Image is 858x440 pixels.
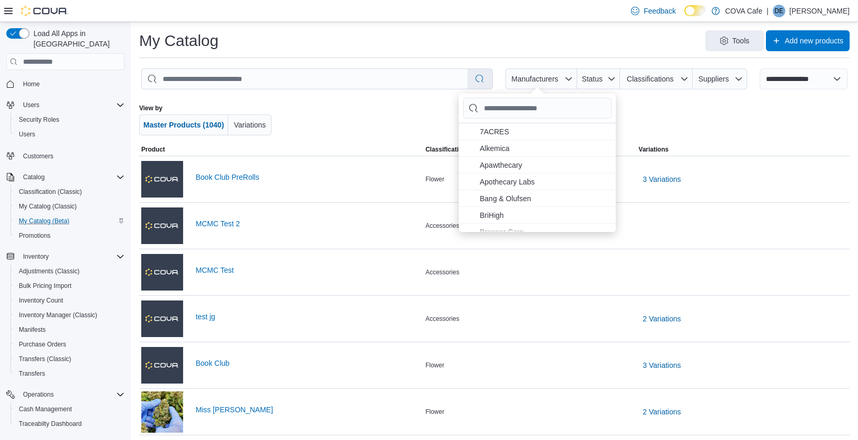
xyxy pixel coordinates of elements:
[19,369,45,378] span: Transfers
[19,99,43,111] button: Users
[459,123,616,140] li: 7ACRES
[2,98,129,112] button: Users
[15,128,39,141] a: Users
[19,188,82,196] span: Classification (Classic)
[15,418,125,430] span: Traceabilty Dashboard
[2,249,129,264] button: Inventory
[10,416,129,431] button: Traceabilty Dashboard
[228,114,272,135] button: Variations
[639,145,669,154] span: Variations
[19,171,49,183] button: Catalog
[19,420,82,428] span: Traceabilty Dashboard
[15,215,74,227] a: My Catalog (Beta)
[19,250,125,263] span: Inventory
[459,207,616,224] li: BriHigh
[785,36,843,46] span: Add new products
[480,209,609,222] span: BriHigh
[15,215,125,227] span: My Catalog (Beta)
[141,347,183,384] img: Book Club
[643,174,681,184] span: 3 Variations
[10,127,129,142] button: Users
[10,228,129,243] button: Promotions
[15,309,125,321] span: Inventory Manager (Classic)
[15,229,125,242] span: Promotions
[141,207,183,244] img: MCMC Test 2
[143,121,224,129] span: Master Products (1040)
[459,190,616,207] li: Bang & Olufsen
[15,338,125,351] span: Purchase Orders
[141,300,183,337] img: test jg
[19,217,70,225] span: My Catalog (Beta)
[459,173,616,190] li: Apothecary Labs
[480,142,609,155] span: Alkemica
[15,186,86,198] a: Classification (Classic)
[15,280,125,292] span: Bulk Pricing Import
[2,170,129,184] button: Catalog
[196,406,421,414] a: Miss [PERSON_NAME]
[10,293,129,308] button: Inventory Count
[15,113,63,126] a: Security Roles
[15,309,101,321] a: Inventory Manager (Classic)
[698,75,729,83] span: Suppliers
[766,5,769,17] p: |
[196,266,421,274] a: MCMC Test
[463,98,612,119] input: Manufacturers
[480,176,609,188] span: Apothecary Labs
[10,402,129,416] button: Cash Management
[15,186,125,198] span: Classification (Classic)
[196,219,421,228] a: MCMC Test 2
[23,252,49,261] span: Inventory
[15,367,49,380] a: Transfers
[789,5,850,17] p: [PERSON_NAME]
[15,403,76,415] a: Cash Management
[423,359,636,372] div: Flower
[15,229,55,242] a: Promotions
[639,401,685,422] button: 2 Variations
[693,68,747,89] button: Suppliers
[15,113,125,126] span: Security Roles
[2,76,129,91] button: Home
[10,322,129,337] button: Manifests
[23,152,53,160] span: Customers
[10,337,129,352] button: Purchase Orders
[643,314,681,324] span: 2 Variations
[423,312,636,325] div: Accessories
[582,75,603,83] span: Status
[620,68,693,89] button: Classifications
[19,77,125,90] span: Home
[10,366,129,381] button: Transfers
[684,5,706,16] input: Dark Mode
[15,367,125,380] span: Transfers
[19,388,125,401] span: Operations
[10,308,129,322] button: Inventory Manager (Classic)
[10,184,129,199] button: Classification (Classic)
[15,403,125,415] span: Cash Management
[29,28,125,49] span: Load All Apps in [GEOGRAPHIC_DATA]
[639,355,685,376] button: 3 Variations
[19,326,46,334] span: Manifests
[459,224,616,240] li: Bronnor Corp
[139,30,219,51] h1: My Catalog
[15,353,125,365] span: Transfers (Classic)
[15,353,75,365] a: Transfers (Classic)
[480,125,609,138] span: 7ACRES
[196,359,421,367] a: Book Club
[19,202,77,211] span: My Catalog (Classic)
[15,418,86,430] a: Traceabilty Dashboard
[141,391,183,433] img: Miss Bashful
[732,36,750,46] span: Tools
[10,352,129,366] button: Transfers (Classic)
[10,112,129,127] button: Security Roles
[639,169,685,190] button: 3 Variations
[23,173,44,181] span: Catalog
[10,214,129,228] button: My Catalog (Beta)
[627,1,680,21] a: Feedback
[19,250,53,263] button: Inventory
[459,157,616,173] li: Apawthecary
[19,405,72,413] span: Cash Management
[766,30,850,51] button: Add new products
[23,390,54,399] span: Operations
[19,150,58,163] a: Customers
[234,121,266,129] span: Variations
[19,130,35,138] span: Users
